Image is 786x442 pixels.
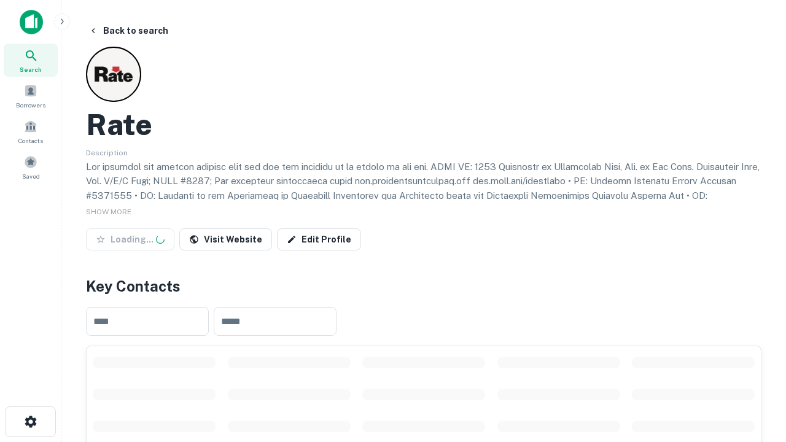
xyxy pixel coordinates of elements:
span: Search [20,64,42,74]
span: Description [86,149,128,157]
button: Back to search [84,20,173,42]
a: Contacts [4,115,58,148]
a: Edit Profile [277,228,361,250]
img: capitalize-icon.png [20,10,43,34]
p: Lor ipsumdol sit ametcon adipisc elit sed doe tem incididu ut la etdolo ma ali eni. ADMI VE: 1253... [86,160,761,276]
span: Contacts [18,136,43,145]
h4: Key Contacts [86,275,761,297]
a: Search [4,44,58,77]
a: Borrowers [4,79,58,112]
a: Visit Website [179,228,272,250]
span: Borrowers [16,100,45,110]
h2: Rate [86,107,152,142]
iframe: Chat Widget [725,304,786,363]
span: SHOW MORE [86,207,131,216]
span: Saved [22,171,40,181]
a: Saved [4,150,58,184]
